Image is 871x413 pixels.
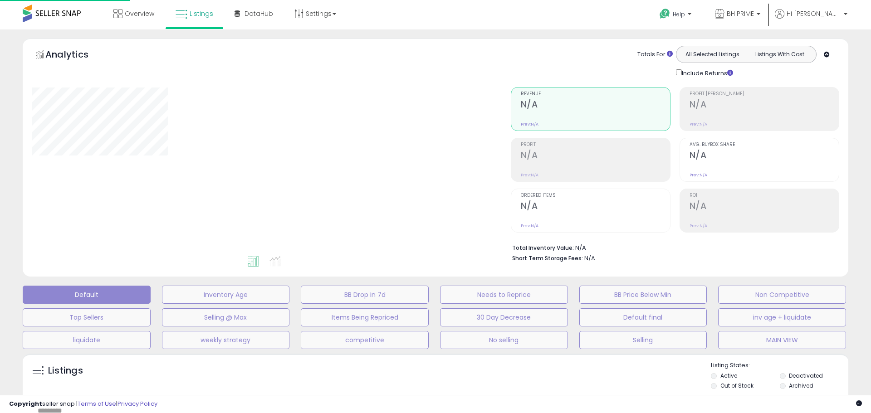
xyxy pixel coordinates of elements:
span: Help [673,10,685,18]
small: Prev: N/A [521,223,538,228]
b: Short Term Storage Fees: [512,254,583,262]
button: No selling [440,331,568,349]
span: Profit [521,142,670,147]
h5: Analytics [45,48,106,63]
button: Selling [579,331,707,349]
span: Listings [190,9,213,18]
button: BB Drop in 7d [301,286,429,304]
button: Listings With Cost [746,49,813,60]
button: Needs to Reprice [440,286,568,304]
button: Top Sellers [23,308,151,326]
h2: N/A [690,150,839,162]
span: Ordered Items [521,193,670,198]
b: Total Inventory Value: [512,244,574,252]
button: Default [23,286,151,304]
button: BB Price Below Min [579,286,707,304]
span: Overview [125,9,154,18]
span: ROI [690,193,839,198]
small: Prev: N/A [690,223,707,228]
span: Revenue [521,92,670,97]
button: Default final [579,308,707,326]
h2: N/A [690,201,839,213]
li: N/A [512,242,832,253]
a: Hi [PERSON_NAME] [775,9,847,29]
small: Prev: N/A [521,172,538,178]
button: Items Being Repriced [301,308,429,326]
button: All Selected Listings [679,49,746,60]
span: Hi [PERSON_NAME] [787,9,841,18]
h2: N/A [690,99,839,112]
span: BH PRIME [727,9,754,18]
span: Profit [PERSON_NAME] [690,92,839,97]
button: 30 Day Decrease [440,308,568,326]
small: Prev: N/A [690,121,707,127]
button: Inventory Age [162,286,290,304]
strong: Copyright [9,399,42,408]
span: N/A [584,254,595,262]
button: Selling @ Max [162,308,290,326]
small: Prev: N/A [690,172,707,178]
span: DataHub [245,9,273,18]
button: Non Competitive [718,286,846,304]
small: Prev: N/A [521,121,538,127]
h2: N/A [521,201,670,213]
i: Get Help [659,8,670,19]
h2: N/A [521,99,670,112]
button: competitive [301,331,429,349]
button: MAIN VIEW [718,331,846,349]
span: Avg. Buybox Share [690,142,839,147]
div: Totals For [637,50,673,59]
h2: N/A [521,150,670,162]
div: Include Returns [669,68,744,78]
div: seller snap | | [9,400,157,408]
button: inv age + liquidate [718,308,846,326]
button: weekly strategy [162,331,290,349]
a: Help [652,1,700,29]
button: liquidate [23,331,151,349]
